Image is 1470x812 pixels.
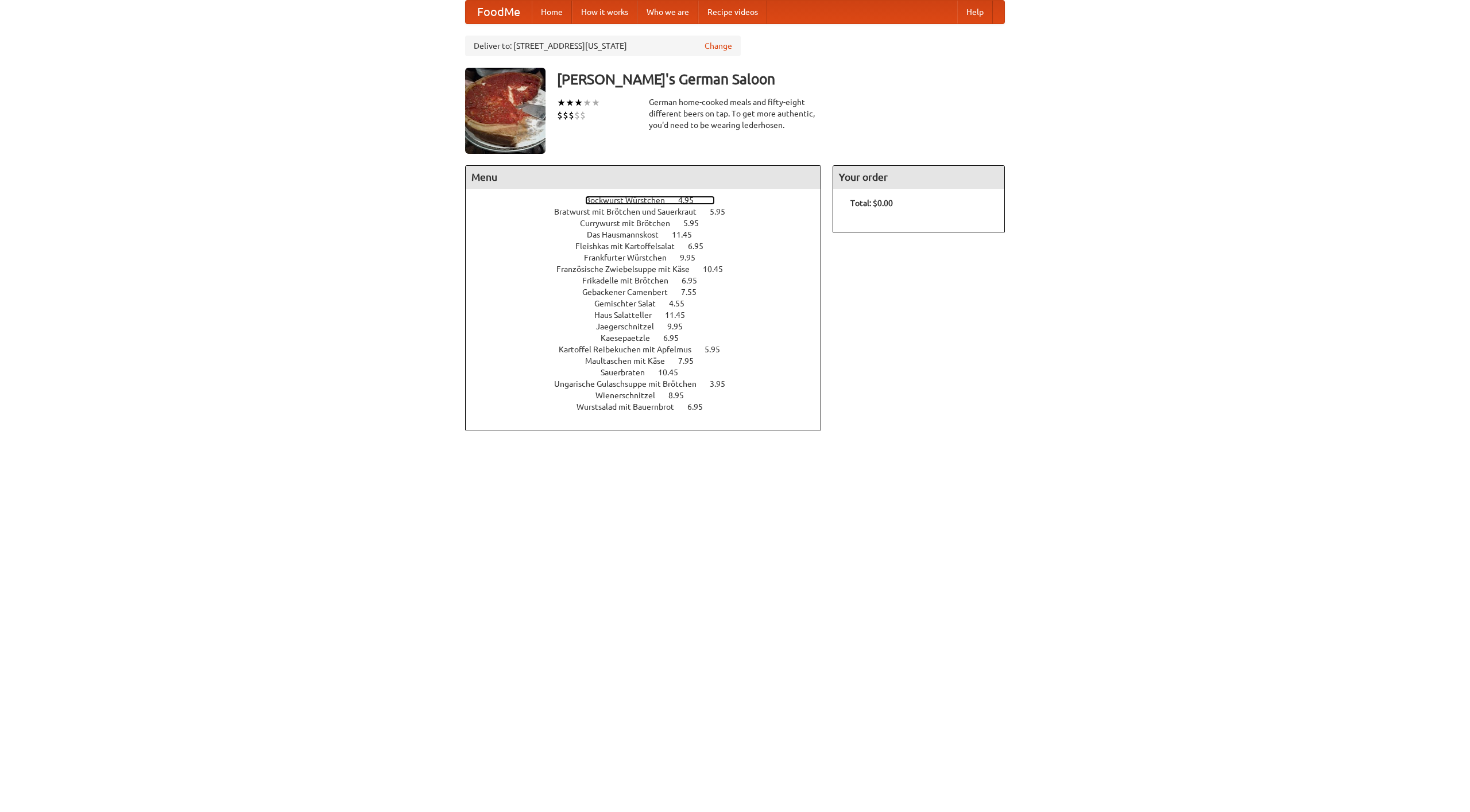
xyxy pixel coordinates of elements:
[585,196,676,205] span: Bockwurst Würstchen
[554,379,708,388] span: Ungarische Gulaschsuppe mit Brötchen
[580,109,586,122] li: $
[577,402,686,411] span: Wurstsalad mit Bauernbrot
[563,109,568,122] li: $
[585,356,676,366] span: Maultaschen mit Käse
[683,219,710,228] span: 5.95
[681,287,708,297] span: 7.55
[574,96,583,109] li: ★
[557,109,563,122] li: $
[466,1,532,24] a: FoodMe
[575,242,725,251] a: Fleishkas mit Kartoffelsalat 6.95
[637,1,698,24] a: Who we are
[594,299,706,308] a: Gemischter Salat 4.55
[850,199,893,208] b: Total: $0.00
[667,322,694,331] span: 9.95
[582,287,718,297] a: Gebackener Camenbert 7.55
[559,345,703,354] span: Kartoffel Reibekuchen mit Apfelmus
[585,356,715,366] a: Maultaschen mit Käse 7.95
[698,1,767,24] a: Recipe videos
[601,368,656,377] span: Sauerbraten
[574,109,580,122] li: $
[594,299,667,308] span: Gemischter Salat
[594,310,663,320] span: Haus Salatteller
[568,109,574,122] li: $
[595,391,667,400] span: Wienerschnitzel
[554,207,746,216] a: Bratwurst mit Brötchen und Sauerkraut 5.95
[672,230,703,239] span: 11.45
[582,276,718,285] a: Frikadelle mit Brötchen 6.95
[658,368,690,377] span: 10.45
[710,207,737,216] span: 5.95
[566,96,574,109] li: ★
[587,230,713,239] a: Das Hausmannskost 11.45
[559,345,741,354] a: Kartoffel Reibekuchen mit Apfelmus 5.95
[680,253,707,262] span: 9.95
[601,333,700,343] a: Kaesepaetzle 6.95
[580,219,720,228] a: Currywurst mit Brötchen 5.95
[587,230,670,239] span: Das Hausmannskost
[705,345,732,354] span: 5.95
[678,356,705,366] span: 7.95
[649,96,821,131] div: German home-cooked meals and fifty-eight different beers on tap. To get more authentic, you'd nee...
[688,242,715,251] span: 6.95
[584,253,678,262] span: Frankfurter Würstchen
[833,166,1004,189] h4: Your order
[596,322,704,331] a: Jaegerschnitzel 9.95
[554,379,746,388] a: Ungarische Gulaschsuppe mit Brötchen 3.95
[532,1,572,24] a: Home
[465,36,741,56] div: Deliver to: [STREET_ADDRESS][US_STATE]
[678,196,705,205] span: 4.95
[582,287,679,297] span: Gebackener Camenbert
[663,333,690,343] span: 6.95
[596,322,666,331] span: Jaegerschnitzel
[572,1,637,24] a: How it works
[668,391,695,400] span: 8.95
[465,68,546,154] img: angular.jpg
[594,310,706,320] a: Haus Salatteller 11.45
[582,276,680,285] span: Frikadelle mit Brötchen
[585,196,715,205] a: Bockwurst Würstchen 4.95
[580,219,682,228] span: Currywurst mit Brötchen
[682,276,709,285] span: 6.95
[557,68,1005,91] h3: [PERSON_NAME]'s German Saloon
[710,379,737,388] span: 3.95
[601,368,699,377] a: Sauerbraten 10.45
[703,265,734,274] span: 10.45
[577,402,724,411] a: Wurstsalad mit Bauernbrot 6.95
[957,1,993,24] a: Help
[575,242,686,251] span: Fleishkas mit Kartoffelsalat
[556,265,701,274] span: Französische Zwiebelsuppe mit Käse
[554,207,708,216] span: Bratwurst mit Brötchen und Sauerkraut
[583,96,591,109] li: ★
[601,333,661,343] span: Kaesepaetzle
[556,265,744,274] a: Französische Zwiebelsuppe mit Käse 10.45
[557,96,566,109] li: ★
[669,299,696,308] span: 4.55
[687,402,714,411] span: 6.95
[584,253,717,262] a: Frankfurter Würstchen 9.95
[595,391,705,400] a: Wienerschnitzel 8.95
[466,166,821,189] h4: Menu
[665,310,697,320] span: 11.45
[705,40,732,52] a: Change
[591,96,600,109] li: ★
